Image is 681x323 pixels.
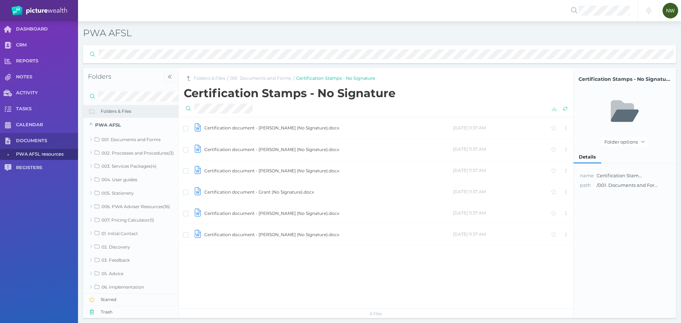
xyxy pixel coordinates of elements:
[83,173,178,186] a: 004. User guides
[453,168,486,173] span: [DATE] 11:37 AM
[601,137,648,146] button: Folder options
[453,189,486,194] span: [DATE] 11:37 AM
[101,297,179,302] span: Starred
[16,106,78,112] span: TASKS
[16,58,78,64] span: REPORTS
[83,200,178,213] a: 006. PWA Adviser Resources(16)
[578,76,671,83] span: Certification Stamps - No Signature
[602,139,640,145] span: Folder options
[578,76,671,83] span: Click to copy folder name to clipboard
[83,254,178,267] a: 03. Feedback
[16,90,78,96] span: ACTIVITY
[293,75,295,82] span: /
[83,306,179,318] button: Trash
[83,118,178,133] a: PWA AFSL
[204,224,453,245] td: Certification document - [PERSON_NAME] (No Signature).docx
[83,293,179,306] button: Starred
[227,75,229,82] span: /
[296,75,375,82] a: Certification Stamps - No Signature
[83,213,178,227] a: 007. Pricing Calculator(1)
[204,117,453,139] td: Certification document - [PERSON_NAME] (No Signature).docx
[597,173,642,178] span: Certification Stam...
[184,74,193,83] button: Go to parent folder
[101,309,179,315] span: Trash
[194,75,225,82] a: Folders & Files
[453,232,486,237] span: [DATE] 11:37 AM
[666,8,675,13] span: NW
[11,6,67,16] img: PW
[453,210,486,216] span: [DATE] 11:37 AM
[663,3,678,18] div: Nicholas Walters
[370,311,382,316] span: 6 files
[204,181,453,202] td: Certification document - Grant (No Signature).docx
[83,227,178,240] a: 01. Initial Contact
[83,133,178,146] a: 001. Documents and Forms
[83,146,178,160] a: 002. Processes and Procedures(3)
[83,186,178,200] a: 005. Stationery
[83,160,178,173] a: 003. Services Packages(4)
[561,104,570,113] button: Reload the list of files from server
[16,26,78,32] span: DASHBOARD
[574,151,601,163] div: Details
[597,182,660,189] span: /001. Documents and Forms/Certification Stamps - No Signature
[16,122,78,128] span: CALENDAR
[16,42,78,48] span: CRM
[204,139,453,160] td: Certification document - [PERSON_NAME] (No Signature).docx
[453,146,486,152] span: [DATE] 11:37 AM
[204,202,453,224] td: Certification document - [PERSON_NAME] (No Signature).docx
[83,240,178,254] a: 02. Discovery
[16,74,78,80] span: NOTES
[16,165,78,171] span: REGISTERS
[83,105,179,117] button: Folders & Files
[204,160,453,181] td: Certification document - [PERSON_NAME] (No Signature).docx
[88,73,161,81] h4: Folders
[580,173,594,178] span: This is the folder name
[184,87,571,100] h2: Certification Stamps - No Signature
[83,280,178,294] a: 06. Implementation
[83,267,178,280] a: 05. Advice
[16,149,76,160] span: PWA AFSL resources
[83,27,478,39] h3: PWA AFSL
[16,138,78,144] span: DOCUMENTS
[230,75,291,82] a: 001. Documents and Forms
[550,104,559,113] button: Download selected files
[453,125,486,130] span: [DATE] 11:37 AM
[580,182,591,188] span: path
[101,108,179,114] span: Folders & Files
